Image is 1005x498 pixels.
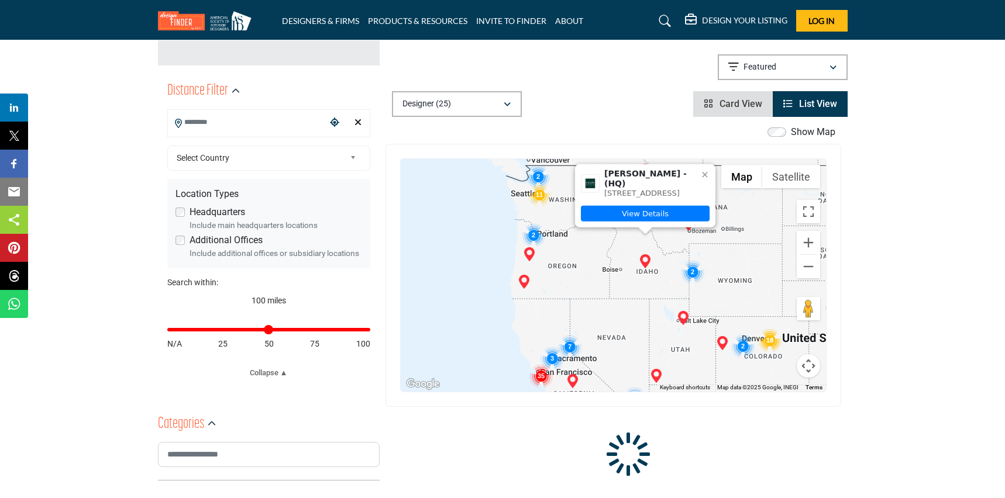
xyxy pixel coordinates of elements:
[783,98,837,109] a: View List
[190,247,362,259] div: Include additional offices or subsidiary locations
[702,15,787,26] h5: DESIGN YOUR LISTING
[356,338,370,350] span: 100
[604,189,680,198] span: [STREET_ADDRESS]
[190,205,245,219] label: Headquarters
[528,183,551,206] div: Cluster of 11 locations (11 HQ, 0 Branches) Click to view companies
[638,254,652,268] div: Jennifer Smith (HQ)
[773,91,848,117] li: List View
[522,223,545,247] div: Cluster of 2 locations (2 HQ, 0 Branches) Click to view companies
[555,16,583,26] a: ABOUT
[808,16,835,26] span: Log In
[264,338,274,350] span: 50
[526,165,550,188] div: Cluster of 2 locations (2 HQ, 0 Branches) Click to view companies
[681,260,704,283] div: Cluster of 2 locations (2 HQ, 0 Branches) Click to view companies
[158,11,257,30] img: Site Logo
[797,200,820,223] button: Toggle fullscreen view
[685,14,787,28] div: DESIGN YOUR LISTING
[623,387,646,410] div: Cluster of 3 locations (2 HQ, 1 Branches) Click to view companies
[717,384,799,390] span: Map data ©2025 Google, INEGI
[522,247,536,261] div: Merike Mighell (HQ)
[368,16,467,26] a: PRODUCTS & RESOURCES
[718,54,848,80] button: Featured
[476,16,546,26] a: INVITE TO FINDER
[581,175,599,192] img: Jennifer Smith
[721,165,762,188] button: Show street map
[326,110,343,136] div: Choose your current location
[310,338,319,350] span: 75
[676,311,690,325] div: Jennifer Mangum (HQ)
[796,10,848,32] button: Log In
[762,165,820,188] button: Show satellite imagery
[392,91,522,117] button: Designer (25)
[797,255,820,278] button: Zoom out
[791,125,835,139] label: Show Map
[797,231,820,254] button: Zoom in
[517,275,531,289] div: Pamela Wilmoth (HQ)
[649,369,663,383] div: KayLynn Clawson-Stanley (HQ)
[581,206,710,222] a: View Details
[715,336,729,350] div: Casey Sievila, ASID (HQ)
[648,12,679,30] a: Search
[797,354,820,378] button: Map camera controls
[175,187,362,201] div: Location Types
[604,169,696,189] span: [PERSON_NAME] - (HQ)
[404,376,442,392] a: Open this area in Google Maps (opens a new window)
[177,151,345,165] span: Select Country
[660,383,710,392] button: Keyboard shortcuts
[167,338,182,350] span: N/A
[402,98,451,110] p: Designer (25)
[558,335,581,358] div: Cluster of 7 locations (7 HQ, 0 Branches) Click to view companies
[167,367,370,379] a: Collapse ▲
[168,111,326,134] input: Search Location
[190,219,362,231] div: Include main headquarters locations
[529,364,553,388] div: Cluster of 35 locations (34 HQ, 1 Branches) Click to view companies
[799,98,837,109] span: List View
[404,376,442,392] img: Google
[720,98,762,109] span: Card View
[758,328,782,352] div: Cluster of 18 locations (18 HQ, 0 Branches) Click to view companies
[218,338,228,350] span: 25
[252,296,286,305] span: 100 miles
[167,276,370,289] div: Search within:
[566,374,580,388] div: Jennifer Predmore (HQ)
[349,110,367,136] div: Clear search location
[190,233,263,247] label: Additional Offices
[731,334,755,358] div: Cluster of 2 locations (2 HQ, 0 Branches) Click to view companies
[541,347,564,370] div: Cluster of 3 locations (3 HQ, 0 Branches) Click to view companies
[693,91,773,117] li: Card View
[158,414,204,435] h2: Categories
[167,81,228,102] h2: Distance Filter
[282,16,359,26] a: DESIGNERS & FIRMS
[158,442,380,467] input: Search Category
[704,98,762,109] a: View Card
[744,61,776,73] p: Featured
[797,297,820,320] button: Drag Pegman onto the map to open Street View
[806,384,822,390] a: Terms (opens in new tab)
